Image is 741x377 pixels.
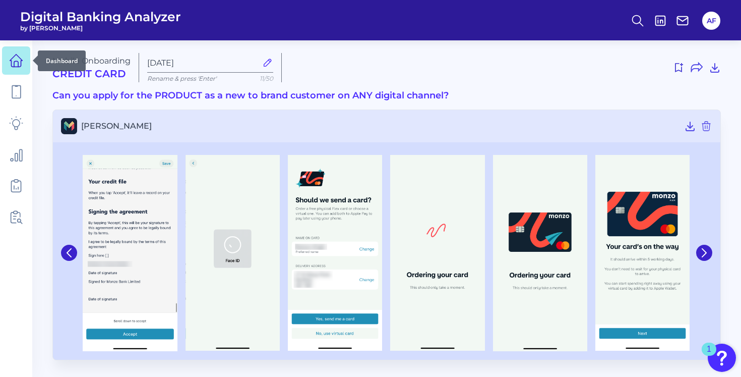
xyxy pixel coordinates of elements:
[702,12,720,30] button: AF
[81,121,680,131] span: [PERSON_NAME]
[390,155,484,351] img: Monzo
[38,50,86,71] div: Dashboard
[20,24,181,32] span: by [PERSON_NAME]
[288,155,382,351] img: Monzo
[493,155,587,351] img: Monzo
[708,344,736,372] button: Open Resource Center, 1 new notification
[707,349,711,362] div: 1
[52,56,131,80] div: Mobile Onboarding
[52,68,131,80] h2: Credit Card
[52,90,721,101] h3: Can you apply for the PRODUCT as a new to brand customer on ANY digital channel?
[20,9,181,24] span: Digital Banking Analyzer
[147,75,273,82] p: Rename & press 'Enter'
[595,155,690,351] img: Monzo
[83,155,177,351] img: Monzo
[260,75,273,82] span: 11/50
[186,155,280,351] img: Monzo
